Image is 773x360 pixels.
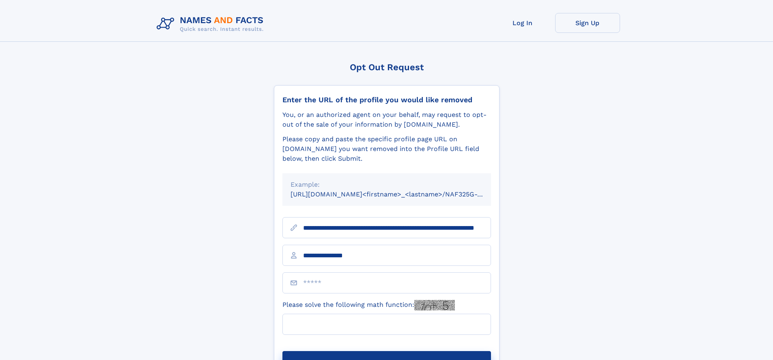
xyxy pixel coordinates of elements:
[282,300,455,310] label: Please solve the following math function:
[274,62,500,72] div: Opt Out Request
[282,134,491,164] div: Please copy and paste the specific profile page URL on [DOMAIN_NAME] you want removed into the Pr...
[291,190,506,198] small: [URL][DOMAIN_NAME]<firstname>_<lastname>/NAF325G-xxxxxxxx
[282,95,491,104] div: Enter the URL of the profile you would like removed
[291,180,483,190] div: Example:
[153,13,270,35] img: Logo Names and Facts
[282,110,491,129] div: You, or an authorized agent on your behalf, may request to opt-out of the sale of your informatio...
[555,13,620,33] a: Sign Up
[490,13,555,33] a: Log In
